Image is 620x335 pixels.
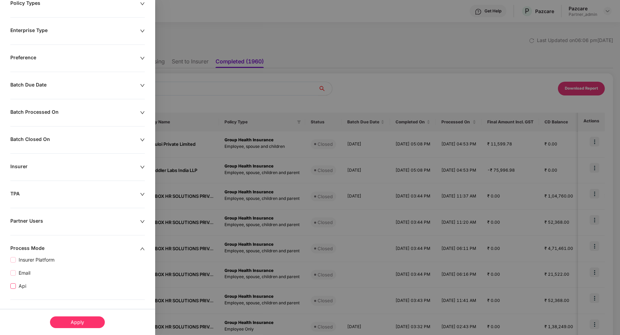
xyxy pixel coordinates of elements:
span: Insurer Platform [16,256,57,264]
div: Enterprise Type [10,27,140,35]
div: Batch Due Date [10,82,140,89]
div: Partner Users [10,218,140,225]
span: down [140,138,145,142]
div: Batch Processed On [10,109,140,116]
span: down [140,219,145,224]
span: up [140,246,145,251]
div: Apply [50,316,105,328]
div: Preference [10,54,140,62]
span: down [140,192,145,197]
div: TPA [10,191,140,198]
div: Process Mode [10,245,140,253]
span: down [140,83,145,88]
div: Batch Closed On [10,136,140,144]
span: down [140,165,145,170]
span: Email [16,269,33,277]
span: Api [16,282,29,290]
span: down [140,29,145,33]
span: down [140,56,145,61]
div: Insurer [10,163,140,171]
span: down [140,1,145,6]
span: down [140,110,145,115]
